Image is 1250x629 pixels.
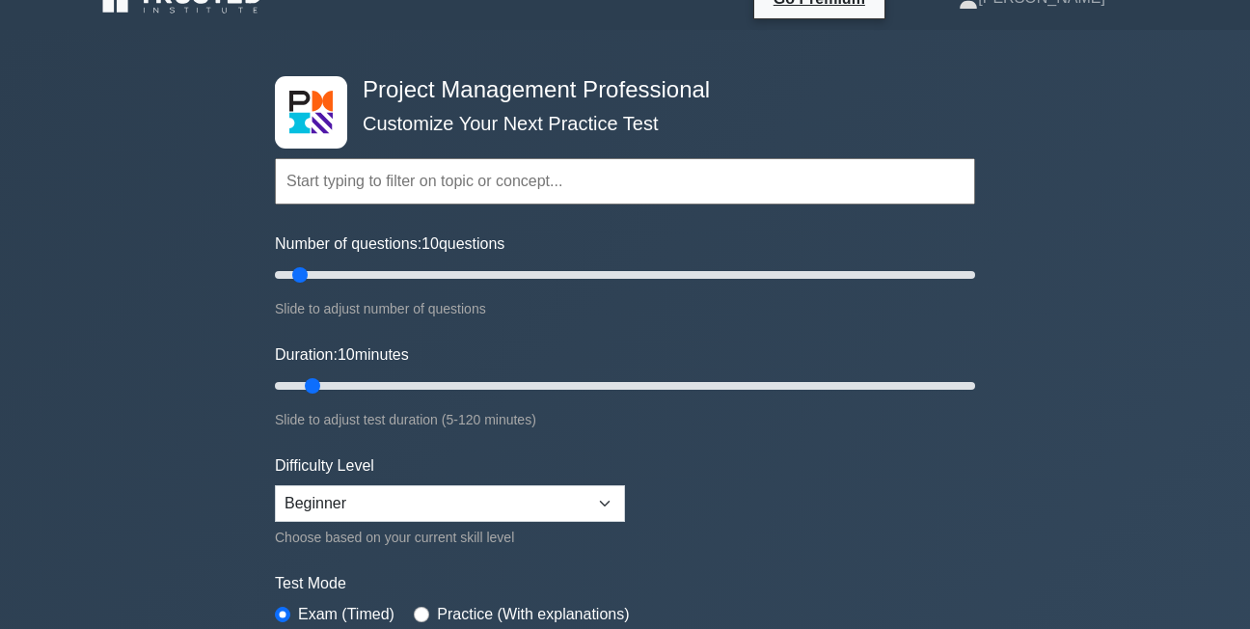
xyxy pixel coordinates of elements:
[355,76,881,104] h4: Project Management Professional
[275,158,975,205] input: Start typing to filter on topic or concept...
[338,346,355,363] span: 10
[275,526,625,549] div: Choose based on your current skill level
[275,297,975,320] div: Slide to adjust number of questions
[275,343,409,367] label: Duration: minutes
[275,408,975,431] div: Slide to adjust test duration (5-120 minutes)
[275,454,374,478] label: Difficulty Level
[275,232,504,256] label: Number of questions: questions
[275,572,975,595] label: Test Mode
[437,603,629,626] label: Practice (With explanations)
[298,603,394,626] label: Exam (Timed)
[421,235,439,252] span: 10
